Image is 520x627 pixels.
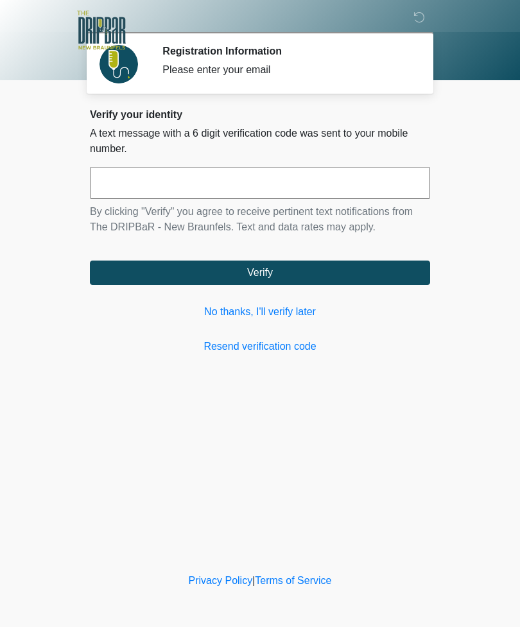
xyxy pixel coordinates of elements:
[90,108,430,121] h2: Verify your identity
[252,575,255,586] a: |
[189,575,253,586] a: Privacy Policy
[90,204,430,235] p: By clicking "Verify" you agree to receive pertinent text notifications from The DRIPBaR - New Bra...
[90,339,430,354] a: Resend verification code
[255,575,331,586] a: Terms of Service
[77,10,126,51] img: The DRIPBaR - New Braunfels Logo
[162,62,411,78] div: Please enter your email
[90,304,430,320] a: No thanks, I'll verify later
[100,45,138,83] img: Agent Avatar
[90,261,430,285] button: Verify
[90,126,430,157] p: A text message with a 6 digit verification code was sent to your mobile number.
